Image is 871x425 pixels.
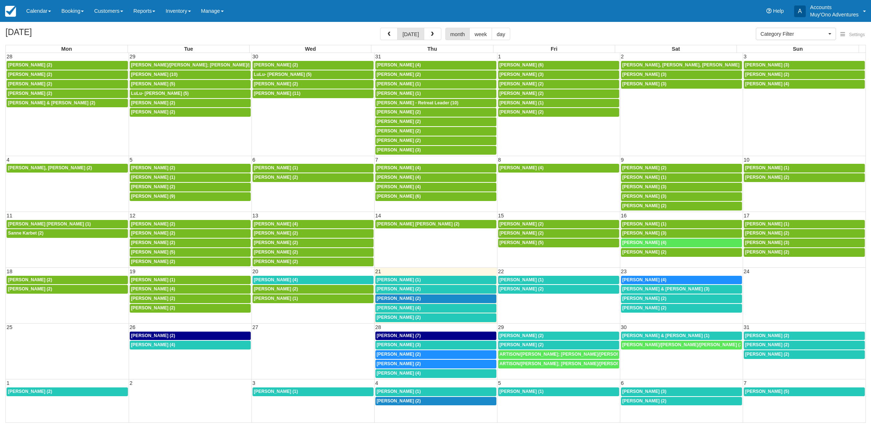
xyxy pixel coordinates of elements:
[375,173,496,182] a: [PERSON_NAME] (4)
[254,91,301,96] span: [PERSON_NAME] (11)
[254,72,312,77] span: LuLu- [PERSON_NAME] (5)
[621,202,742,210] a: [PERSON_NAME] (2)
[377,361,421,366] span: [PERSON_NAME] (2)
[131,221,175,227] span: [PERSON_NAME] (2)
[745,221,789,227] span: [PERSON_NAME] (1)
[8,72,52,77] span: [PERSON_NAME] (2)
[7,164,128,173] a: [PERSON_NAME], [PERSON_NAME] (2)
[253,220,374,229] a: [PERSON_NAME] (4)
[375,164,496,173] a: [PERSON_NAME] (4)
[794,5,806,17] div: A
[254,62,298,67] span: [PERSON_NAME] (2)
[254,250,298,255] span: [PERSON_NAME] (2)
[254,389,298,394] span: [PERSON_NAME] (1)
[621,183,742,192] a: [PERSON_NAME] (3)
[254,259,298,264] span: [PERSON_NAME] (2)
[621,248,742,257] a: [PERSON_NAME] (2)
[469,28,492,40] button: week
[375,99,496,108] a: [PERSON_NAME] - Retreat Leader (10)
[621,239,742,247] a: [PERSON_NAME] (4)
[773,8,784,14] span: Help
[130,229,251,238] a: [PERSON_NAME] (2)
[500,277,544,282] span: [PERSON_NAME] (1)
[621,192,742,201] a: [PERSON_NAME] (3)
[375,294,496,303] a: [PERSON_NAME] (2)
[622,240,667,245] span: [PERSON_NAME] (4)
[622,305,667,310] span: [PERSON_NAME] (2)
[498,387,619,396] a: [PERSON_NAME] (1)
[131,175,175,180] span: [PERSON_NAME] (1)
[254,286,298,291] span: [PERSON_NAME] (2)
[130,341,251,349] a: [PERSON_NAME] (4)
[6,213,13,219] span: 11
[621,220,742,229] a: [PERSON_NAME] (1)
[130,173,251,182] a: [PERSON_NAME] (1)
[5,28,98,41] h2: [DATE]
[744,387,865,396] a: [PERSON_NAME] (5)
[131,296,175,301] span: [PERSON_NAME] (2)
[129,324,136,330] span: 26
[252,213,259,219] span: 13
[622,165,667,170] span: [PERSON_NAME] (2)
[8,221,91,227] span: [PERSON_NAME] [PERSON_NAME] (1)
[6,268,13,274] span: 18
[743,157,750,163] span: 10
[377,333,421,338] span: [PERSON_NAME] (7)
[7,80,128,89] a: [PERSON_NAME] (2)
[500,109,544,115] span: [PERSON_NAME] (2)
[500,240,544,245] span: [PERSON_NAME] (5)
[131,305,175,310] span: [PERSON_NAME] (2)
[622,175,667,180] span: [PERSON_NAME] (1)
[620,54,625,59] span: 2
[375,397,496,406] a: [PERSON_NAME] (2)
[131,259,175,264] span: [PERSON_NAME] (2)
[745,389,789,394] span: [PERSON_NAME] (5)
[253,80,374,89] a: [PERSON_NAME] (2)
[254,231,298,236] span: [PERSON_NAME] (2)
[253,89,374,98] a: [PERSON_NAME] (11)
[745,231,789,236] span: [PERSON_NAME] (2)
[500,286,544,291] span: [PERSON_NAME] (2)
[130,248,251,257] a: [PERSON_NAME] (5)
[377,296,421,301] span: [PERSON_NAME] (2)
[744,61,865,70] a: [PERSON_NAME] (3)
[375,136,496,145] a: [PERSON_NAME] (2)
[500,62,544,67] span: [PERSON_NAME] (6)
[375,80,496,89] a: [PERSON_NAME] (1)
[8,91,52,96] span: [PERSON_NAME] (2)
[744,350,865,359] a: [PERSON_NAME] (2)
[375,304,496,313] a: [PERSON_NAME] (4)
[7,229,128,238] a: Sanne Karbet (2)
[744,229,865,238] a: [PERSON_NAME] (2)
[130,183,251,192] a: [PERSON_NAME] (2)
[500,91,544,96] span: [PERSON_NAME] (2)
[254,175,298,180] span: [PERSON_NAME] (2)
[7,61,128,70] a: [PERSON_NAME] (2)
[500,165,544,170] span: [PERSON_NAME] (4)
[622,333,710,338] span: [PERSON_NAME] & [PERSON_NAME] (1)
[622,194,667,199] span: [PERSON_NAME] (3)
[377,221,460,227] span: [PERSON_NAME] [PERSON_NAME] (2)
[621,164,742,173] a: [PERSON_NAME] (2)
[375,332,496,340] a: [PERSON_NAME] (7)
[377,119,421,124] span: [PERSON_NAME] (2)
[375,146,496,155] a: [PERSON_NAME] (3)
[849,32,865,37] span: Settings
[744,248,865,257] a: [PERSON_NAME] (2)
[7,70,128,79] a: [PERSON_NAME] (2)
[498,99,619,108] a: [PERSON_NAME] (1)
[253,294,374,303] a: [PERSON_NAME] (1)
[130,61,251,70] a: [PERSON_NAME]/[PERSON_NAME]; [PERSON_NAME]/[PERSON_NAME]; [PERSON_NAME]/[PERSON_NAME] (3)
[131,250,175,255] span: [PERSON_NAME] (5)
[253,173,374,182] a: [PERSON_NAME] (2)
[130,285,251,294] a: [PERSON_NAME] (4)
[498,164,619,173] a: [PERSON_NAME] (4)
[498,276,619,285] a: [PERSON_NAME] (1)
[253,276,374,285] a: [PERSON_NAME] (4)
[622,81,667,86] span: [PERSON_NAME] (3)
[621,397,742,406] a: [PERSON_NAME] (2)
[375,183,496,192] a: [PERSON_NAME] (4)
[498,341,619,349] a: [PERSON_NAME] (2)
[377,81,421,86] span: [PERSON_NAME] (1)
[131,72,178,77] span: [PERSON_NAME] (10)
